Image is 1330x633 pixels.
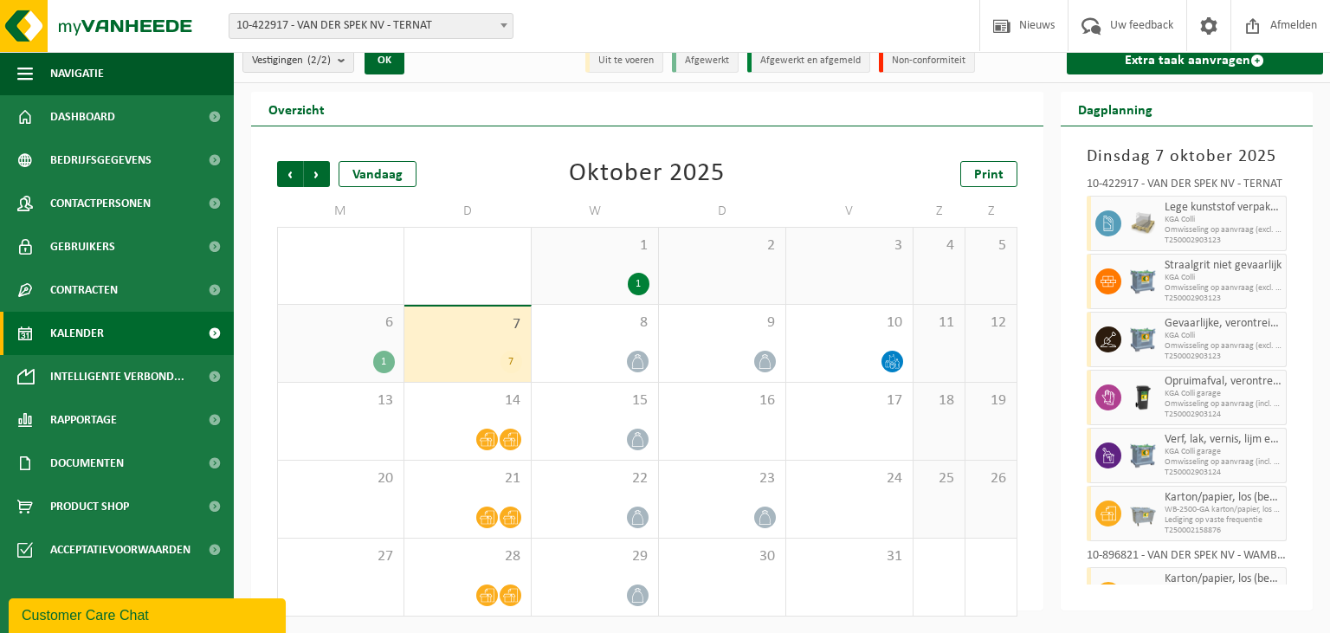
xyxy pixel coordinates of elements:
[1130,442,1156,468] img: PB-AP-0800-MET-02-01
[1165,273,1282,283] span: KGA Colli
[540,236,649,255] span: 1
[585,49,663,73] li: Uit te voeren
[965,196,1017,227] td: Z
[1165,572,1282,586] span: Karton/papier, los (bedrijven)
[672,49,739,73] li: Afgewerkt
[1165,201,1282,215] span: Lege kunststof verpakkingen van gevaarlijke stoffen
[879,49,975,73] li: Non-conformiteit
[922,391,956,410] span: 18
[1165,433,1282,447] span: Verf, lak, vernis, lijm en inkt, industrieel in kleinverpakking
[229,13,513,39] span: 10-422917 - VAN DER SPEK NV - TERNAT
[277,196,404,227] td: M
[287,391,395,410] span: 13
[1130,501,1156,526] img: WB-2500-GAL-GY-01
[1165,389,1282,399] span: KGA Colli garage
[50,268,118,312] span: Contracten
[251,92,342,126] h2: Overzicht
[974,236,1008,255] span: 5
[1087,550,1288,567] div: 10-896821 - VAN DER SPEK NV - WAMBEEK - WAMBEEK
[252,48,331,74] span: Vestigingen
[1165,399,1282,410] span: Omwisseling op aanvraag (incl. verwerking)
[304,161,330,187] span: Volgende
[9,595,289,633] iframe: chat widget
[50,442,124,485] span: Documenten
[914,196,965,227] td: Z
[1165,215,1282,225] span: KGA Colli
[795,391,904,410] span: 17
[1165,505,1282,515] span: WB-2500-GA karton/papier, los (bedrijven)
[1087,144,1288,170] h3: Dinsdag 7 oktober 2025
[50,182,151,225] span: Contactpersonen
[50,355,184,398] span: Intelligente verbond...
[786,196,914,227] td: V
[1165,352,1282,362] span: T250002903123
[1165,317,1282,331] span: Gevaarlijke, verontreinigde grond
[960,161,1017,187] a: Print
[50,485,129,528] span: Product Shop
[668,236,777,255] span: 2
[1165,491,1282,505] span: Karton/papier, los (bedrijven)
[668,313,777,333] span: 9
[795,313,904,333] span: 10
[668,547,777,566] span: 30
[1165,515,1282,526] span: Lediging op vaste frequentie
[1130,384,1156,410] img: WB-0240-HPE-BK-01
[540,547,649,566] span: 29
[628,273,649,295] div: 1
[532,196,659,227] td: W
[242,47,354,73] button: Vestigingen(2/2)
[668,469,777,488] span: 23
[795,547,904,566] span: 31
[1165,236,1282,246] span: T250002903123
[413,469,522,488] span: 21
[1061,92,1170,126] h2: Dagplanning
[500,351,522,373] div: 7
[1165,294,1282,304] span: T250002903123
[373,351,395,373] div: 1
[1165,468,1282,478] span: T250002903124
[974,168,1004,182] span: Print
[540,313,649,333] span: 8
[1130,210,1156,236] img: LP-PA-00000-WDN-11
[287,547,395,566] span: 27
[277,161,303,187] span: Vorige
[50,139,152,182] span: Bedrijfsgegevens
[287,313,395,333] span: 6
[229,14,513,38] span: 10-422917 - VAN DER SPEK NV - TERNAT
[1165,331,1282,341] span: KGA Colli
[50,528,190,572] span: Acceptatievoorwaarden
[1130,326,1156,352] img: PB-AP-0800-MET-02-01
[1130,268,1156,294] img: PB-AP-0800-MET-02-01
[922,236,956,255] span: 4
[413,391,522,410] span: 14
[50,398,117,442] span: Rapportage
[365,47,404,74] button: OK
[1087,178,1288,196] div: 10-422917 - VAN DER SPEK NV - TERNAT
[922,469,956,488] span: 25
[413,315,522,334] span: 7
[1165,341,1282,352] span: Omwisseling op aanvraag (excl. voorrijkost)
[1130,582,1156,608] img: WB-2500-GAL-GY-01
[1165,526,1282,536] span: T250002158876
[668,391,777,410] span: 16
[540,469,649,488] span: 22
[1067,47,1324,74] a: Extra taak aanvragen
[1165,410,1282,420] span: T250002903124
[540,391,649,410] span: 15
[1165,259,1282,273] span: Straalgrit niet gevaarlijk
[50,312,104,355] span: Kalender
[1165,457,1282,468] span: Omwisseling op aanvraag (incl. verwerking)
[50,225,115,268] span: Gebruikers
[50,95,115,139] span: Dashboard
[974,313,1008,333] span: 12
[50,52,104,95] span: Navigatie
[795,469,904,488] span: 24
[413,547,522,566] span: 28
[339,161,416,187] div: Vandaag
[795,236,904,255] span: 3
[404,196,532,227] td: D
[1165,225,1282,236] span: Omwisseling op aanvraag (excl. voorrijkost)
[569,161,725,187] div: Oktober 2025
[922,313,956,333] span: 11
